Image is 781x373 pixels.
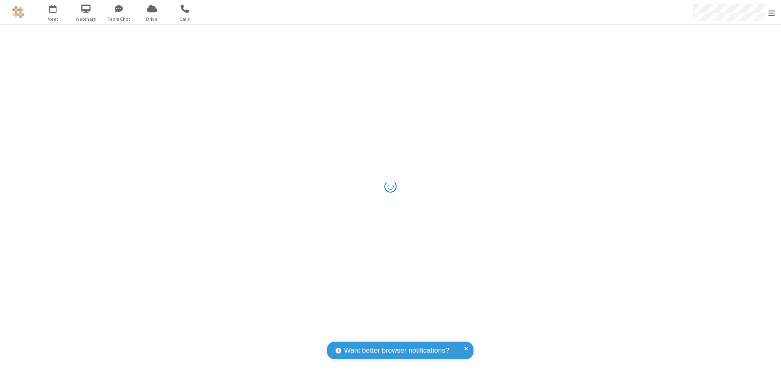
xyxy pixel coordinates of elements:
[71,15,101,23] span: Webinars
[344,345,449,356] span: Want better browser notifications?
[38,15,68,23] span: Meet
[137,15,167,23] span: Drive
[170,15,200,23] span: Calls
[104,15,134,23] span: Team Chat
[12,6,24,18] img: QA Selenium DO NOT DELETE OR CHANGE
